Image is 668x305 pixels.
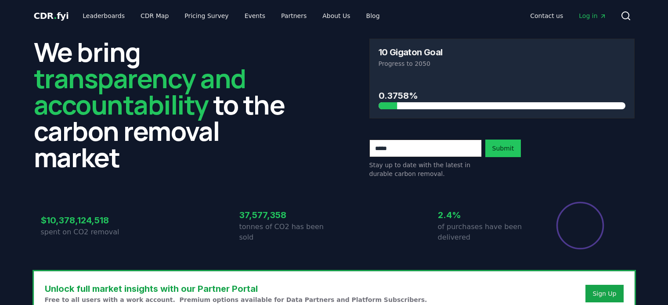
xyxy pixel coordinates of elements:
[45,295,427,304] p: Free to all users with a work account. Premium options available for Data Partners and Platform S...
[572,8,613,24] a: Log in
[41,214,136,227] h3: $10,378,124,518
[438,222,533,243] p: of purchases have been delivered
[379,59,625,68] p: Progress to 2050
[134,8,176,24] a: CDR Map
[379,89,625,102] h3: 0.3758%
[523,8,570,24] a: Contact us
[369,161,482,178] p: Stay up to date with the latest in durable carbon removal.
[523,8,613,24] nav: Main
[239,208,334,222] h3: 37,577,358
[34,39,299,170] h2: We bring to the carbon removal market
[359,8,387,24] a: Blog
[34,11,69,21] span: CDR fyi
[54,11,57,21] span: .
[485,140,521,157] button: Submit
[34,60,246,122] span: transparency and accountability
[274,8,314,24] a: Partners
[76,8,386,24] nav: Main
[585,285,623,302] button: Sign Up
[556,201,605,250] div: Percentage of sales delivered
[34,10,69,22] a: CDR.fyi
[41,227,136,237] p: spent on CO2 removal
[45,282,427,295] h3: Unlock full market insights with our Partner Portal
[177,8,235,24] a: Pricing Survey
[239,222,334,243] p: tonnes of CO2 has been sold
[592,289,616,298] a: Sign Up
[579,11,606,20] span: Log in
[438,208,533,222] h3: 2.4%
[76,8,132,24] a: Leaderboards
[379,48,443,57] h3: 10 Gigaton Goal
[238,8,272,24] a: Events
[315,8,357,24] a: About Us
